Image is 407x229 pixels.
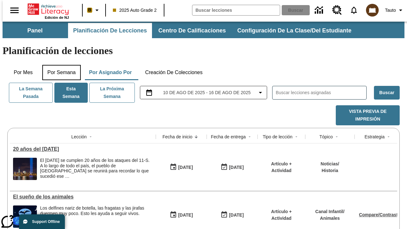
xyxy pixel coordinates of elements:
button: Por asignado por [84,65,137,80]
img: avatar image [366,4,379,17]
div: Portada [28,2,69,19]
span: B [88,6,91,14]
svg: Collapse Date Range Filter [257,89,264,96]
button: 08/13/25: Primer día en que estuvo disponible la lección [168,161,195,173]
div: El [DATE] se cumplen 20 años de los ataques del 11-S. A lo largo de todo el país, el pueblo de [G... [40,158,153,179]
a: Compare/Contrast [359,212,398,217]
button: La próxima semana [89,83,135,103]
button: 08/12/25: Primer día en que estuvo disponible la lección [168,209,195,221]
a: Portada [28,3,69,16]
span: Tauto [385,7,396,14]
button: Sort [246,133,253,141]
div: Los delfines nariz de botella, las fragatas y las jirafas duermen muy poco. Esto les ayuda a segu... [40,205,153,228]
div: Subbarra de navegación [3,23,357,38]
div: Los delfines nariz de botella, las fragatas y las jirafas duermen muy poco. Esto les ayuda a segu... [40,205,153,216]
span: 2025 Auto Grade 2 [113,7,157,14]
button: Sort [385,133,392,141]
div: Fecha de inicio [162,134,192,140]
button: Seleccione el intervalo de fechas opción del menú [143,89,265,96]
button: 08/13/25: Último día en que podrá accederse la lección [218,161,246,173]
img: Fotos de una fragata, dos delfines nariz de botella y una jirafa sobre un fondo de noche estrellada. [13,205,37,228]
button: Configuración de la clase/del estudiante [232,23,356,38]
button: Sort [293,133,300,141]
a: Centro de recursos, Se abrirá en una pestaña nueva. [328,2,346,19]
div: El 11 de septiembre de 2021 se cumplen 20 años de los ataques del 11-S. A lo largo de todo el paí... [40,158,153,180]
a: El sueño de los animales, Lecciones [13,194,153,200]
button: Support Offline [19,214,65,229]
button: Por mes [7,65,39,80]
button: Sort [333,133,341,141]
div: [DATE] [229,211,244,219]
button: Esta semana [54,83,88,103]
div: Subbarra de navegación [3,22,404,38]
div: [DATE] [229,163,244,171]
span: 10 de ago de 2025 - 16 de ago de 2025 [163,89,251,96]
button: Panel [3,23,67,38]
button: Centro de calificaciones [153,23,231,38]
button: Escoja un nuevo avatar [362,2,383,18]
button: Sort [192,133,200,141]
div: Tópico [319,134,333,140]
button: Abrir el menú lateral [5,1,24,20]
div: 20 años del 11 de septiembre [13,146,153,152]
div: Lección [71,134,86,140]
button: Vista previa de impresión [336,105,400,125]
button: Planificación de lecciones [68,23,152,38]
a: Notificaciones [346,2,362,18]
div: Fecha de entrega [211,134,246,140]
p: Historia [321,167,339,174]
p: Artículo + Actividad [261,208,302,222]
span: … [65,174,70,179]
p: Noticias / [321,161,339,167]
button: 08/12/25: Último día en que podrá accederse la lección [218,209,246,221]
span: Edición de NJ [45,16,69,19]
input: Buscar campo [192,5,280,15]
button: Perfil/Configuración [383,4,407,16]
h1: Planificación de lecciones [3,45,404,57]
div: [DATE] [178,163,193,171]
button: Sort [87,133,94,141]
div: Estrategia [364,134,384,140]
p: Canal Infantil / [315,208,345,215]
button: La semana pasada [9,83,53,103]
a: Centro de información [311,2,328,19]
button: Por semana [42,65,81,80]
p: Animales [315,215,345,222]
img: Tributo con luces en la ciudad de Nueva York desde el Parque Estatal Liberty (Nueva Jersey) [13,158,37,180]
a: 20 años del 11 de septiembre, Lecciones [13,146,153,152]
span: Support Offline [32,219,60,224]
div: El sueño de los animales [13,194,153,200]
button: Buscar [374,86,400,100]
button: Creación de colecciones [140,65,208,80]
button: Boost El color de la clase es anaranjado claro. Cambiar el color de la clase. [85,4,103,16]
p: Artículo + Actividad [261,161,302,174]
div: Tipo de lección [263,134,293,140]
div: [DATE] [178,211,193,219]
input: Buscar lecciones asignadas [276,88,366,97]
